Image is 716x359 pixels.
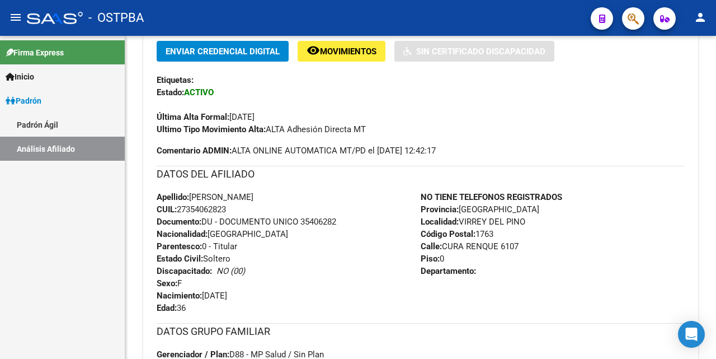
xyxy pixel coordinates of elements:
span: F [157,278,182,288]
strong: ACTIVO [184,87,214,97]
h3: DATOS GRUPO FAMILIAR [157,324,685,339]
span: [GEOGRAPHIC_DATA] [421,204,539,215]
strong: Departamento: [421,266,476,276]
strong: CUIL: [157,204,177,215]
span: [DATE] [157,291,227,301]
h3: DATOS DEL AFILIADO [157,166,685,182]
strong: NO TIENE TELEFONOS REGISTRADOS [421,192,562,202]
span: Firma Express [6,46,64,59]
span: Movimientos [320,46,376,57]
strong: Edad: [157,303,177,313]
mat-icon: person [694,11,707,24]
span: VIRREY DEL PINO [421,217,525,227]
span: [GEOGRAPHIC_DATA] [157,229,288,239]
i: NO (00) [216,266,245,276]
strong: Ultimo Tipo Movimiento Alta: [157,124,266,134]
button: Sin Certificado Discapacidad [394,41,554,62]
strong: Discapacitado: [157,266,212,276]
strong: Estado Civil: [157,254,203,264]
span: Inicio [6,71,34,83]
span: ALTA Adhesión Directa MT [157,124,366,134]
strong: Piso: [421,254,440,264]
strong: Localidad: [421,217,459,227]
span: [PERSON_NAME] [157,192,253,202]
strong: Provincia: [421,204,459,215]
span: DU - DOCUMENTO UNICO 35406282 [157,217,336,227]
strong: Etiquetas: [157,75,194,85]
span: 36 [157,303,186,313]
span: CURA RENQUE 6107 [421,241,519,251]
span: 1763 [421,229,493,239]
strong: Nacionalidad: [157,229,208,239]
span: - OSTPBA [88,6,144,30]
span: 0 - Titular [157,241,237,251]
span: Soltero [157,254,230,264]
mat-icon: remove_red_eye [307,44,320,57]
span: Enviar Credencial Digital [166,46,280,57]
strong: Código Postal: [421,229,475,239]
span: Sin Certificado Discapacidad [416,46,545,57]
strong: Sexo: [157,278,177,288]
button: Enviar Credencial Digital [157,41,289,62]
strong: Nacimiento: [157,291,202,301]
strong: Parentesco: [157,241,202,251]
span: 27354062823 [157,204,226,215]
span: Padrón [6,95,41,107]
strong: Calle: [421,241,442,251]
strong: Comentario ADMIN: [157,146,232,156]
span: [DATE] [157,112,255,122]
span: 0 [421,254,444,264]
mat-icon: menu [9,11,22,24]
span: ALTA ONLINE AUTOMATICA MT/PD el [DATE] 12:42:17 [157,144,436,157]
strong: Documento: [157,217,201,227]
strong: Estado: [157,87,184,97]
button: Movimientos [298,41,385,62]
strong: Última Alta Formal: [157,112,229,122]
div: Open Intercom Messenger [678,321,705,348]
strong: Apellido: [157,192,189,202]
